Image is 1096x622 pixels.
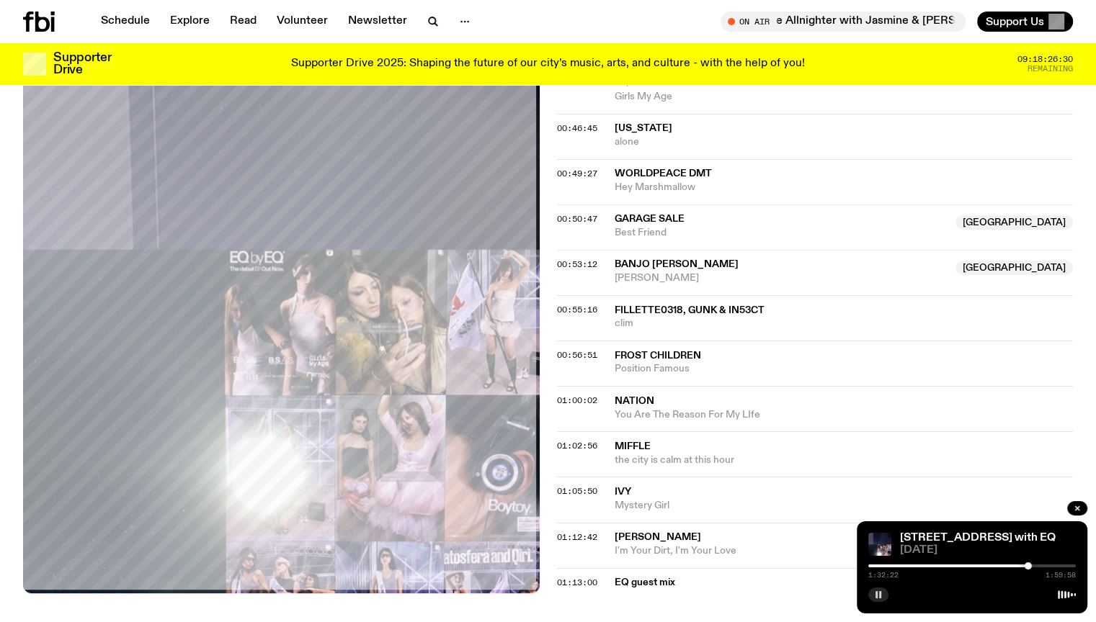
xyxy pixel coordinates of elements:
span: fillette0318, gunk & in53ct [615,305,765,315]
button: 00:46:45 [557,125,597,132]
button: 00:56:51 [557,351,597,359]
span: Mystery Girl [615,499,1074,513]
button: Support Us [977,12,1073,32]
button: 01:12:42 [557,533,597,541]
button: On AirThe Allnighter with Jasmine & [PERSON_NAME] [721,12,966,32]
span: Ivy [615,487,631,497]
span: Best Friend [615,226,948,240]
span: You Are The Reason For My LIfe [615,408,1074,422]
span: 00:55:16 [557,304,597,315]
button: 00:55:16 [557,306,597,314]
span: alone [615,135,1074,149]
a: Read [221,12,265,32]
span: [PERSON_NAME] [615,532,701,542]
span: clim [615,317,1074,330]
span: 01:02:56 [557,440,597,451]
button: 01:13:00 [557,579,597,587]
span: 00:50:47 [557,213,597,225]
button: 00:53:12 [557,261,597,269]
span: Position Famous [615,362,1074,376]
span: Garage Sale [615,214,685,224]
button: 00:49:27 [557,170,597,178]
a: Explore [161,12,218,32]
button: 00:50:47 [557,215,597,223]
button: 01:05:50 [557,487,597,495]
span: 1:32:22 [868,572,899,579]
span: 00:49:27 [557,168,597,179]
span: [PERSON_NAME] [615,271,948,285]
span: miffle [615,441,651,451]
span: [GEOGRAPHIC_DATA] [955,261,1073,275]
button: 01:02:56 [557,442,597,450]
h3: Supporter Drive [53,52,111,76]
span: Frost Children [615,351,701,361]
p: Supporter Drive 2025: Shaping the future of our city’s music, arts, and culture - with the help o... [291,58,805,71]
span: 00:53:12 [557,258,597,270]
a: Schedule [92,12,159,32]
span: 1:59:58 [1046,572,1076,579]
span: 01:05:50 [557,485,597,497]
button: 00:39:00 [557,79,597,87]
span: 01:12:42 [557,531,597,543]
span: 09:18:26:30 [1017,55,1073,63]
span: 00:46:45 [557,122,597,134]
span: Remaining [1028,65,1073,73]
a: Newsletter [339,12,416,32]
span: [US_STATE] [615,123,672,133]
span: I'm Your Dirt, I'm Your Love [615,544,1074,558]
span: Nation [615,396,654,406]
span: 00:56:51 [557,349,597,361]
span: Hey Marshmallow [615,181,1074,194]
span: Banjo [PERSON_NAME] [615,259,739,269]
a: [STREET_ADDRESS] with EQ [900,532,1056,544]
span: the city is calm at this hour [615,454,1074,467]
span: Girls My Age [615,90,1074,104]
span: [DATE] [900,545,1076,556]
span: [GEOGRAPHIC_DATA] [955,215,1073,230]
span: Worldpeace DMT [615,168,712,179]
a: Volunteer [268,12,337,32]
button: 01:00:02 [557,397,597,405]
span: Support Us [986,15,1044,28]
span: 01:00:02 [557,395,597,406]
span: 01:13:00 [557,577,597,588]
span: EQ guest mix [615,576,1004,590]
